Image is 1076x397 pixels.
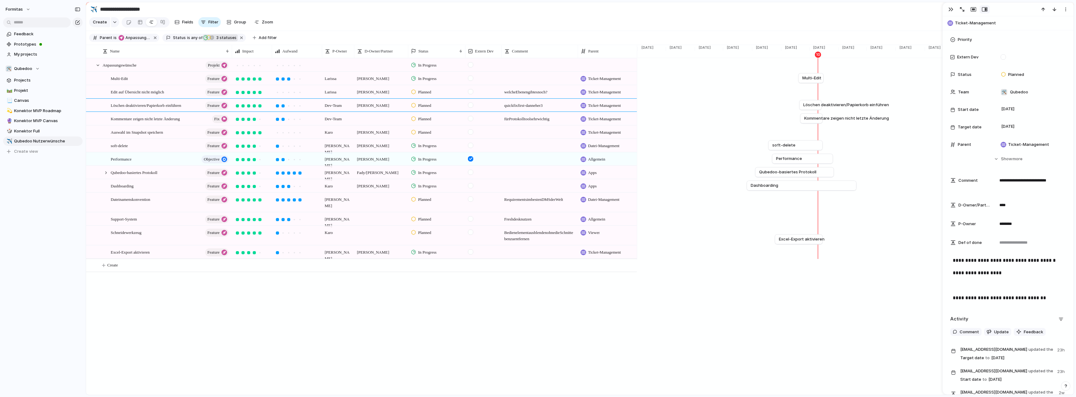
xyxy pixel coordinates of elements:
a: soft-delete [772,141,819,150]
span: Create view [14,148,38,155]
span: Planned [418,216,431,222]
span: updated the [1028,368,1053,374]
span: [DATE] [990,354,1006,362]
span: any of [190,35,202,41]
a: Dashboarding [751,181,852,190]
span: Karo [322,226,354,236]
span: Kommentare zeigen nicht letzte Änderung [804,115,889,122]
span: für Protokolltool sehr wichtig [502,112,577,122]
a: 💫Konektor MVP Roadmap [3,106,83,116]
span: Konektor MVP Canvas [14,118,80,124]
span: quick fix first - dann eher 3 [502,99,577,109]
span: Status [958,72,972,78]
span: Feature [207,168,220,177]
span: Dateinamenskonvention [111,196,150,203]
span: Feature [207,248,220,257]
span: [DATE] [810,45,827,50]
a: ✈️Qubedoo Nutzerwünsche [3,136,83,146]
span: Apps [588,170,596,176]
span: Dev-Team [322,99,354,109]
span: [DATE] [896,45,913,50]
button: Feature [205,142,229,150]
span: [PERSON_NAME] [322,213,354,229]
span: more [1013,156,1023,162]
a: 📃Canvas [3,96,83,105]
button: 🛤️ [6,87,12,94]
span: Bedienelement ausblenden ohne die Schnitteben zu entfernen [502,226,577,242]
button: isany of [186,34,204,41]
span: Feedback [14,31,80,37]
span: Show [1001,156,1012,162]
div: 🔮Konektor MVP Canvas [3,116,83,126]
span: Multi-Edit [111,75,128,82]
span: Zoom [262,19,273,25]
a: My projects [3,50,83,59]
a: Löschen deaktivieren/Papierkorb einführen [803,100,818,110]
span: Allgemein [588,156,605,162]
button: Add filter [249,33,281,42]
span: Prototypes [14,41,80,47]
a: 🎲Konektor Full [3,127,83,136]
span: Feedback [1024,329,1043,335]
button: Create [89,17,110,27]
button: Feedback [1014,328,1046,336]
button: Feature [205,196,229,204]
span: [EMAIL_ADDRESS][DOMAIN_NAME] [960,368,1027,374]
span: Ticket-Management [1008,141,1049,148]
span: In Progress [418,76,437,82]
span: Qubedoo-basiertes Protokoll [111,169,157,176]
span: D-Owner/Partner [958,202,990,208]
h2: Activity [950,315,968,323]
span: Dashboarding [751,182,778,189]
span: Team [958,89,969,95]
span: Priority [958,37,972,43]
button: Create view [3,147,83,156]
button: Formitas [3,4,34,14]
button: Comment [950,328,982,336]
span: Fields [182,19,193,25]
span: Viewer [588,230,600,236]
span: Excel-Export aktivieren [111,248,150,256]
span: Ticket-Management [588,102,621,109]
span: Comment [958,177,978,184]
span: [DATE] [867,45,884,50]
span: Feature [207,128,220,137]
span: 3 [215,35,220,40]
span: Feature [207,141,220,150]
button: Ticket-Management [946,18,1071,28]
div: 10 [815,52,821,58]
span: [PERSON_NAME] [354,86,408,95]
div: ✈️ [7,138,11,145]
span: [PERSON_NAME] [354,246,408,256]
button: Feature [205,102,229,110]
span: is [187,35,190,41]
span: Start date [960,367,1053,384]
span: Karo [322,126,354,136]
span: Datei-Management [588,196,619,203]
span: 23h [1057,367,1066,375]
span: [PERSON_NAME] [354,126,408,136]
span: Feature [207,215,220,224]
button: Create [92,259,647,272]
span: updated the [1028,346,1053,353]
span: [DATE] [695,45,713,50]
span: [EMAIL_ADDRESS][DOMAIN_NAME] [960,346,1027,353]
span: Parent [100,35,112,41]
span: Allgemein [588,216,605,222]
span: Feature [207,88,220,97]
span: Larissa [322,86,354,95]
span: Filter [208,19,218,25]
span: Qubedoo-basiertes Protokoll [759,169,816,175]
span: Dashboarding [111,182,134,189]
span: [PERSON_NAME] [354,72,408,82]
span: Qubedoo [1010,89,1028,95]
span: Formitas [6,6,23,12]
span: Parent [958,141,971,148]
span: Feature [207,182,220,191]
a: Kommentare zeigen nicht letzte Änderung [804,114,819,123]
a: 🛤️Projekt [3,86,83,95]
span: Fix [214,115,220,123]
span: [EMAIL_ADDRESS][DOMAIN_NAME] [960,389,1027,395]
span: objective [204,155,220,164]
